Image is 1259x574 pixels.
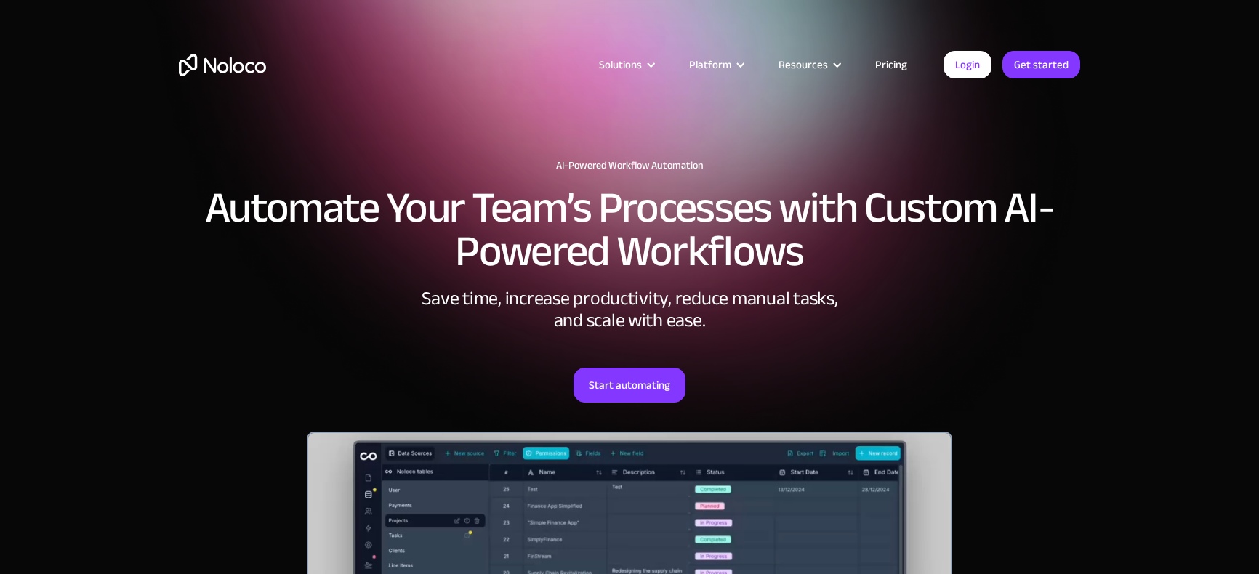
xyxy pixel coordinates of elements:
div: Solutions [599,55,642,74]
div: Platform [671,55,760,74]
div: Resources [760,55,857,74]
div: Solutions [581,55,671,74]
a: Start automating [574,368,685,403]
a: Pricing [857,55,925,74]
h2: Automate Your Team’s Processes with Custom AI-Powered Workflows [179,186,1080,273]
h1: AI-Powered Workflow Automation [179,160,1080,171]
div: Resources [779,55,828,74]
div: Save time, increase productivity, reduce manual tasks, and scale with ease. [411,288,848,331]
a: home [179,54,266,76]
a: Login [944,51,991,78]
a: Get started [1002,51,1080,78]
div: Platform [689,55,731,74]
